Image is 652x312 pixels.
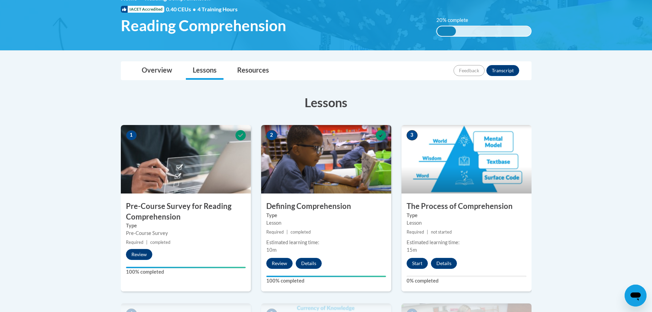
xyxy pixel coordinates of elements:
[230,62,276,80] a: Resources
[150,240,170,245] span: completed
[266,219,386,227] div: Lesson
[266,247,277,253] span: 10m
[401,125,532,194] img: Course Image
[266,276,386,277] div: Your progress
[193,6,196,12] span: •
[486,65,519,76] button: Transcript
[436,16,476,24] label: 20% complete
[427,229,428,235] span: |
[135,62,179,80] a: Overview
[401,201,532,212] h3: The Process of Comprehension
[266,229,284,235] span: Required
[166,5,197,13] span: 0.40 CEUs
[625,285,647,307] iframe: Button to launch messaging window
[453,65,485,76] button: Feedback
[121,6,164,13] span: IACET Accredited
[126,267,246,268] div: Your progress
[186,62,223,80] a: Lessons
[121,201,251,222] h3: Pre-Course Survey for Reading Comprehension
[126,240,143,245] span: Required
[407,239,526,246] div: Estimated learning time:
[407,247,417,253] span: 15m
[121,94,532,111] h3: Lessons
[266,277,386,285] label: 100% completed
[407,258,428,269] button: Start
[296,258,322,269] button: Details
[291,229,311,235] span: completed
[146,240,148,245] span: |
[407,277,526,285] label: 0% completed
[407,219,526,227] div: Lesson
[121,16,286,35] span: Reading Comprehension
[266,212,386,219] label: Type
[437,26,456,36] div: 20% complete
[266,258,293,269] button: Review
[407,212,526,219] label: Type
[126,249,152,260] button: Review
[407,130,418,140] span: 3
[266,130,277,140] span: 2
[286,229,288,235] span: |
[126,229,246,237] div: Pre-Course Survey
[126,130,137,140] span: 1
[431,229,452,235] span: not started
[407,229,424,235] span: Required
[126,268,246,276] label: 100% completed
[431,258,457,269] button: Details
[126,222,246,229] label: Type
[121,125,251,194] img: Course Image
[261,201,391,212] h3: Defining Comprehension
[266,239,386,246] div: Estimated learning time:
[197,6,238,12] span: 4 Training Hours
[261,125,391,194] img: Course Image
